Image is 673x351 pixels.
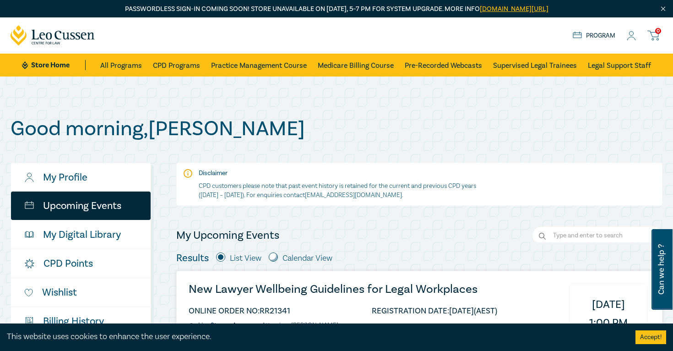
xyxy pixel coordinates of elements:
[176,228,279,243] h4: My Upcoming Events
[189,322,262,329] li: Live Stream Access
[305,191,402,199] a: [EMAIL_ADDRESS][DOMAIN_NAME]
[588,54,651,77] a: Legal Support Staff
[100,54,142,77] a: All Programs
[532,226,662,245] input: Search
[372,307,497,315] li: REGISTRATION DATE: [DATE] (AEST)
[480,5,548,13] a: [DOMAIN_NAME][URL]
[153,54,200,77] a: CPD Programs
[405,54,482,77] a: Pre-Recorded Webcasts
[22,60,86,70] a: Store Home
[11,117,662,141] h1: Good morning , [PERSON_NAME]
[589,314,628,332] span: 1:00 PM
[230,252,261,264] label: List View
[318,54,394,77] a: Medicare Billing Course
[11,163,151,192] a: My Profile
[199,169,228,177] strong: Disclaimer
[657,235,666,304] span: Can we help ?
[11,278,151,307] a: Wishlist
[592,296,625,314] span: [DATE]
[11,307,151,335] a: $Billing History
[199,181,480,200] p: CPD customers please note that past event history is retained for the current and previous CPD ye...
[7,331,622,343] div: This website uses cookies to enhance the user experience.
[189,283,497,296] a: New Lawyer Wellbeing Guidelines for Legal Workplaces
[189,307,290,315] li: ONLINE ORDER NO: RR21341
[493,54,577,77] a: Supervised Legal Trainees
[11,4,662,14] p: Passwordless sign-in coming soon! Store unavailable on [DATE], 5–7 PM for system upgrade. More info
[27,318,28,323] tspan: $
[11,192,151,220] a: Upcoming Events
[11,249,151,278] a: CPD Points
[176,252,209,264] h5: Results
[211,54,307,77] a: Practice Management Course
[573,31,615,41] a: Program
[262,322,338,329] li: Attendees: [PERSON_NAME]
[655,28,661,34] span: 0
[282,252,332,264] label: Calendar View
[659,5,667,13] img: Close
[11,220,151,249] a: My Digital Library
[635,330,666,344] button: Accept cookies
